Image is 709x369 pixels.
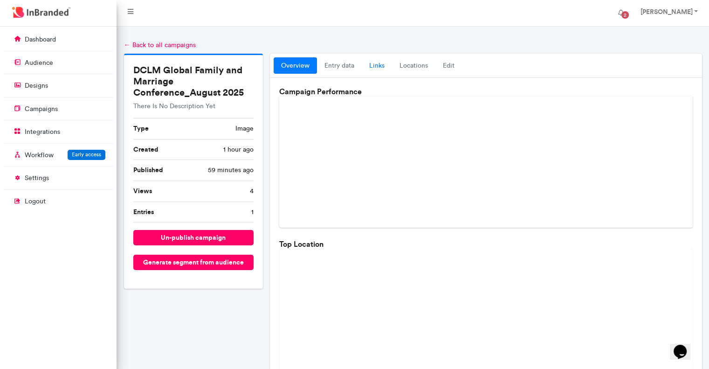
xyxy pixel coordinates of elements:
[208,166,254,175] span: 59 minutes ago
[621,11,629,19] span: 2
[133,230,254,245] button: un-publish campaign
[435,57,462,74] a: Edit
[235,124,254,133] span: image
[133,102,254,111] p: There Is No Description Yet
[4,146,113,164] a: WorkflowEarly access
[4,77,113,94] a: designs
[133,187,152,195] b: Views
[670,332,700,360] iframe: chat widget
[25,104,58,114] p: campaigns
[279,240,692,249] h6: Top Location
[133,208,154,216] b: Entries
[72,151,101,158] span: Early access
[610,4,631,22] button: 2
[317,57,362,74] a: entry data
[25,151,54,160] p: Workflow
[251,208,254,217] span: 1
[133,124,149,132] b: Type
[631,4,705,22] a: [PERSON_NAME]
[133,64,254,98] h5: DCLM Global Family and Marriage Conference_August 2025
[640,7,692,16] strong: [PERSON_NAME]
[4,54,113,71] a: audience
[10,5,73,20] img: InBranded Logo
[4,169,113,187] a: settings
[133,255,254,270] button: Generate segment from audience
[25,81,48,91] p: designs
[392,57,435,74] a: locations
[25,174,49,183] p: settings
[362,57,392,74] a: links
[279,87,692,96] h6: Campaign Performance
[274,57,317,74] a: overview
[4,100,113,118] a: campaigns
[4,123,113,140] a: integrations
[124,41,196,49] a: ← Back to all campaigns
[4,30,113,48] a: dashboard
[133,145,158,153] b: Created
[250,187,254,196] span: 4
[25,58,53,68] p: audience
[223,145,254,154] span: 1 hour ago
[133,166,163,174] b: Published
[25,197,46,206] p: logout
[25,127,60,137] p: integrations
[25,35,56,44] p: dashboard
